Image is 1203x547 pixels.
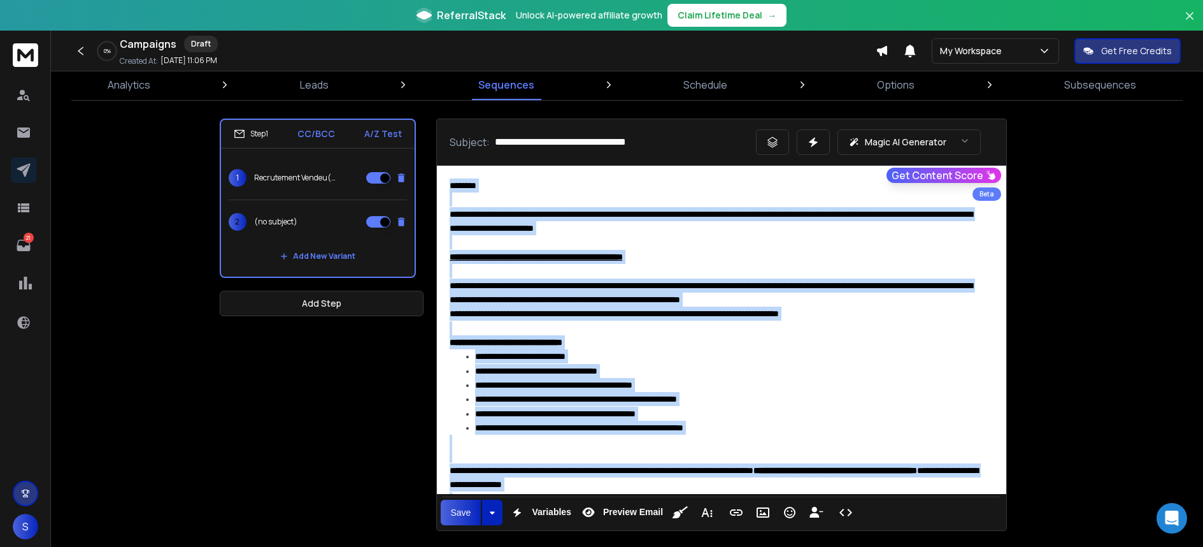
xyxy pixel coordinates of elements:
span: ReferralStack [437,8,506,23]
div: Draft [184,36,218,52]
button: S [13,514,38,539]
p: Created At: [120,56,158,66]
p: Analytics [108,77,150,92]
button: Close banner [1181,8,1198,38]
p: Leads [300,77,329,92]
p: CC/BCC [297,128,335,140]
a: 21 [11,233,36,258]
h1: Campaigns [120,36,176,52]
button: Variables [505,500,574,525]
span: 2 [229,213,246,231]
p: Sequences [478,77,534,92]
p: Unlock AI-powered affiliate growth [516,9,662,22]
p: My Workspace [940,45,1007,57]
button: Insert Unsubscribe Link [804,500,829,525]
span: Variables [529,507,574,518]
span: 1 [229,169,246,187]
button: Claim Lifetime Deal→ [667,4,787,27]
p: Options [877,77,915,92]
button: Get Content Score [886,168,1001,183]
button: More Text [695,500,719,525]
button: Preview Email [576,500,666,525]
button: Save [441,500,481,525]
p: 21 [24,233,34,243]
p: Subsequences [1064,77,1136,92]
button: Get Free Credits [1074,38,1181,64]
button: Add Step [220,291,424,316]
button: Add New Variant [270,244,366,269]
button: Emoticons [778,500,802,525]
p: (no subject) [254,217,297,227]
a: Schedule [676,69,735,100]
p: A/Z Test [364,128,402,140]
p: [DATE] 11:06 PM [160,55,217,66]
div: Beta [972,187,1001,201]
a: Subsequences [1057,69,1144,100]
p: Get Free Credits [1101,45,1172,57]
p: 0 % [104,47,111,55]
p: Subject: [450,135,490,150]
a: Sequences [471,69,542,100]
button: Insert Image (⌘P) [751,500,775,525]
a: Analytics [100,69,158,100]
button: Insert Link (⌘K) [724,500,748,525]
p: Recrutement Vendeu(se)r à distance [254,173,336,183]
span: → [767,9,776,22]
a: Options [869,69,922,100]
p: Schedule [683,77,727,92]
button: Code View [834,500,858,525]
span: Preview Email [601,507,666,518]
button: Clean HTML [668,500,692,525]
div: Open Intercom Messenger [1157,503,1187,534]
p: Magic AI Generator [865,136,946,149]
li: Step1CC/BCCA/Z Test1Recrutement Vendeu(se)r à distance2(no subject)Add New Variant [220,119,416,278]
a: Leads [292,69,336,100]
button: Magic AI Generator [837,129,981,155]
div: Step 1 [234,128,268,140]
